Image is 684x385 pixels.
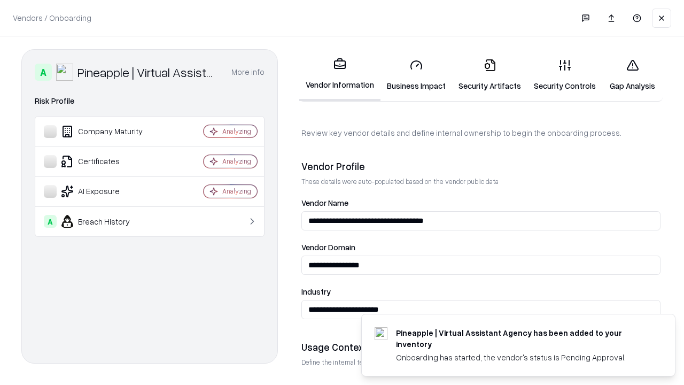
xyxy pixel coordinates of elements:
div: AI Exposure [44,185,172,198]
p: These details were auto-populated based on the vendor public data [301,177,660,186]
div: A [35,64,52,81]
div: Analyzing [222,157,251,166]
a: Business Impact [380,50,452,100]
button: More info [231,63,265,82]
div: Breach History [44,215,172,228]
img: Pineapple | Virtual Assistant Agency [56,64,73,81]
div: Onboarding has started, the vendor's status is Pending Approval. [396,352,649,363]
div: Company Maturity [44,125,172,138]
div: Pineapple | Virtual Assistant Agency has been added to your inventory [396,327,649,350]
div: Analyzing [222,127,251,136]
label: Vendor Domain [301,243,660,251]
a: Security Artifacts [452,50,527,100]
a: Vendor Information [299,49,380,101]
p: Vendors / Onboarding [13,12,91,24]
p: Review key vendor details and define internal ownership to begin the onboarding process. [301,127,660,138]
div: Certificates [44,155,172,168]
div: Vendor Profile [301,160,660,173]
a: Gap Analysis [602,50,663,100]
a: Security Controls [527,50,602,100]
div: A [44,215,57,228]
p: Define the internal team and reason for using this vendor. This helps assess business relevance a... [301,358,660,367]
div: Risk Profile [35,95,265,107]
div: Pineapple | Virtual Assistant Agency [77,64,219,81]
label: Vendor Name [301,199,660,207]
div: Analyzing [222,187,251,196]
img: trypineapple.com [375,327,387,340]
label: Industry [301,288,660,296]
div: Usage Context [301,341,660,353]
